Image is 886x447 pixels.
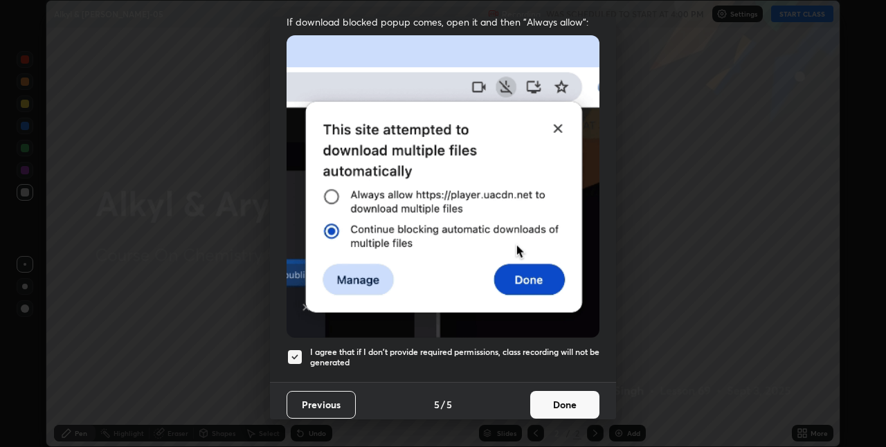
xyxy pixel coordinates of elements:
button: Previous [287,391,356,419]
h4: / [441,397,445,412]
span: If download blocked popup comes, open it and then "Always allow": [287,15,599,28]
button: Done [530,391,599,419]
h4: 5 [434,397,440,412]
img: downloads-permission-blocked.gif [287,35,599,338]
h4: 5 [446,397,452,412]
h5: I agree that if I don't provide required permissions, class recording will not be generated [310,347,599,368]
